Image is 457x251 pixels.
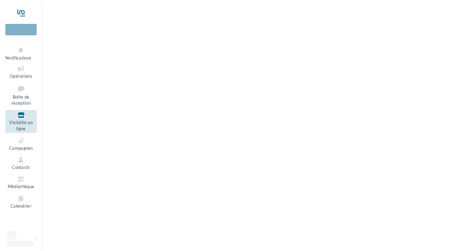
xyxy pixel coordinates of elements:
a: Calendrier [5,193,37,210]
span: Contacts [12,165,30,170]
a: Visibilité en ligne [5,110,37,133]
a: Campagnes [5,136,37,152]
a: Contacts [5,155,37,171]
span: Calendrier [10,203,32,209]
a: Boîte de réception [5,83,37,107]
span: Opérations [10,73,32,79]
a: Opérations [5,64,37,80]
span: Boîte de réception [11,94,31,106]
div: Nouvelle campagne [5,24,37,35]
span: Médiathèque [8,184,35,189]
span: Visibilité en ligne [9,120,33,132]
a: Médiathèque [5,174,37,191]
span: Campagnes [9,145,33,151]
span: Notifications [5,55,31,61]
